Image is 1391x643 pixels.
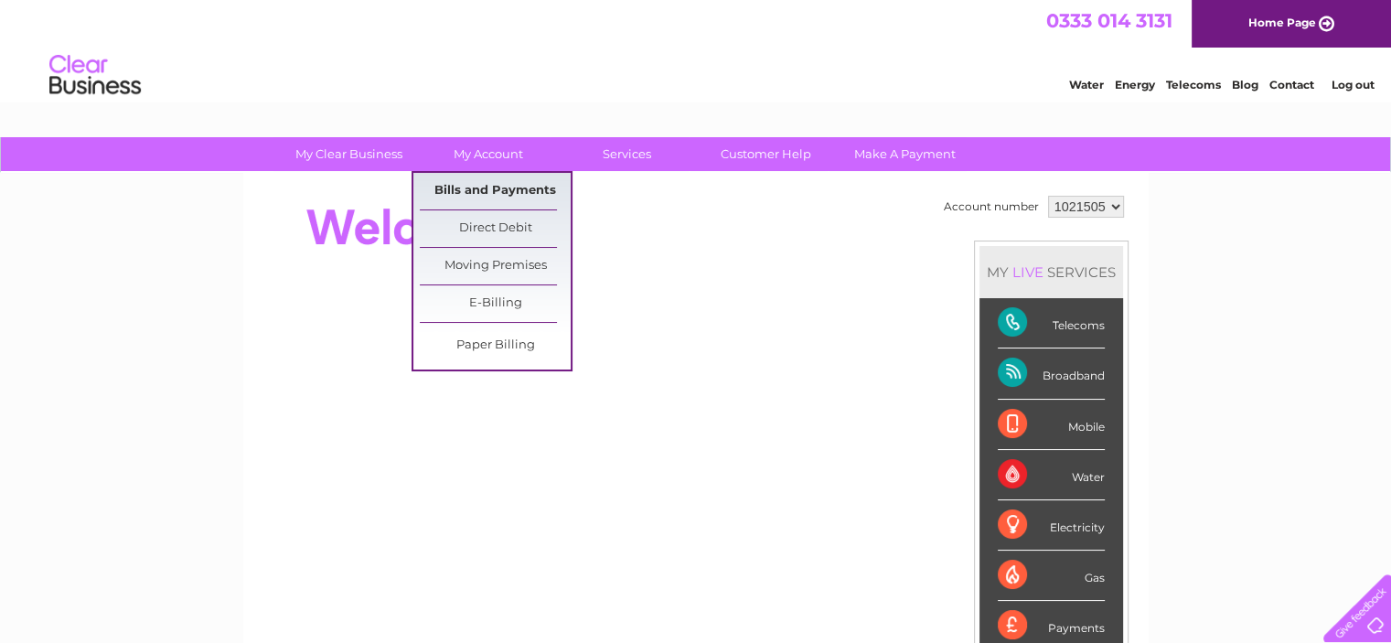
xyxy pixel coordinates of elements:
a: E-Billing [420,285,571,322]
a: Contact [1269,78,1314,91]
div: Electricity [998,500,1105,551]
a: Moving Premises [420,248,571,284]
div: Mobile [998,400,1105,450]
div: Clear Business is a trading name of Verastar Limited (registered in [GEOGRAPHIC_DATA] No. 3667643... [264,10,1129,89]
img: logo.png [48,48,142,103]
div: Telecoms [998,298,1105,348]
a: My Clear Business [273,137,424,171]
a: Paper Billing [420,327,571,364]
a: Services [551,137,702,171]
div: MY SERVICES [979,246,1123,298]
a: Telecoms [1166,78,1221,91]
a: Customer Help [690,137,841,171]
div: Gas [998,551,1105,601]
a: Direct Debit [420,210,571,247]
div: Broadband [998,348,1105,399]
div: LIVE [1009,263,1047,281]
a: Bills and Payments [420,173,571,209]
a: Water [1069,78,1104,91]
div: Water [998,450,1105,500]
a: My Account [412,137,563,171]
a: Blog [1232,78,1258,91]
a: Make A Payment [829,137,980,171]
td: Account number [939,191,1043,222]
a: 0333 014 3131 [1046,9,1172,32]
a: Energy [1115,78,1155,91]
a: Log out [1331,78,1374,91]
